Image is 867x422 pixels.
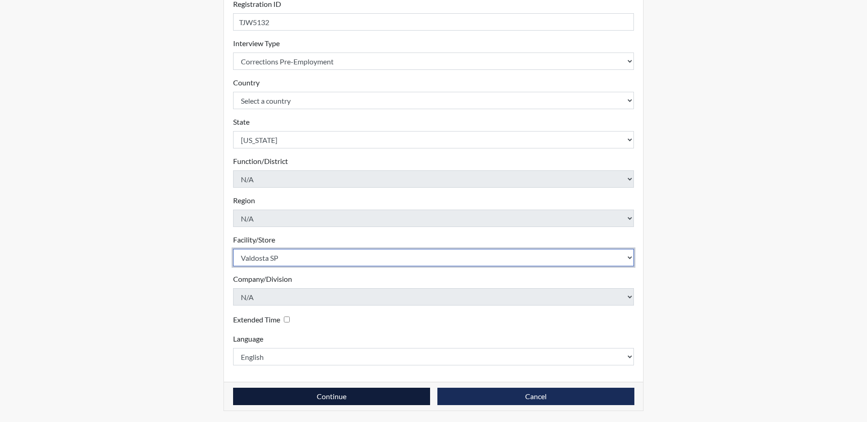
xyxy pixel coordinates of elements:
[233,234,275,245] label: Facility/Store
[233,38,280,49] label: Interview Type
[233,13,634,31] input: Insert a Registration ID, which needs to be a unique alphanumeric value for each interviewee
[437,388,634,405] button: Cancel
[233,195,255,206] label: Region
[233,333,263,344] label: Language
[233,274,292,285] label: Company/Division
[233,314,280,325] label: Extended Time
[233,156,288,167] label: Function/District
[233,313,293,326] div: Checking this box will provide the interviewee with an accomodation of extra time to answer each ...
[233,116,250,127] label: State
[233,77,260,88] label: Country
[233,388,430,405] button: Continue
